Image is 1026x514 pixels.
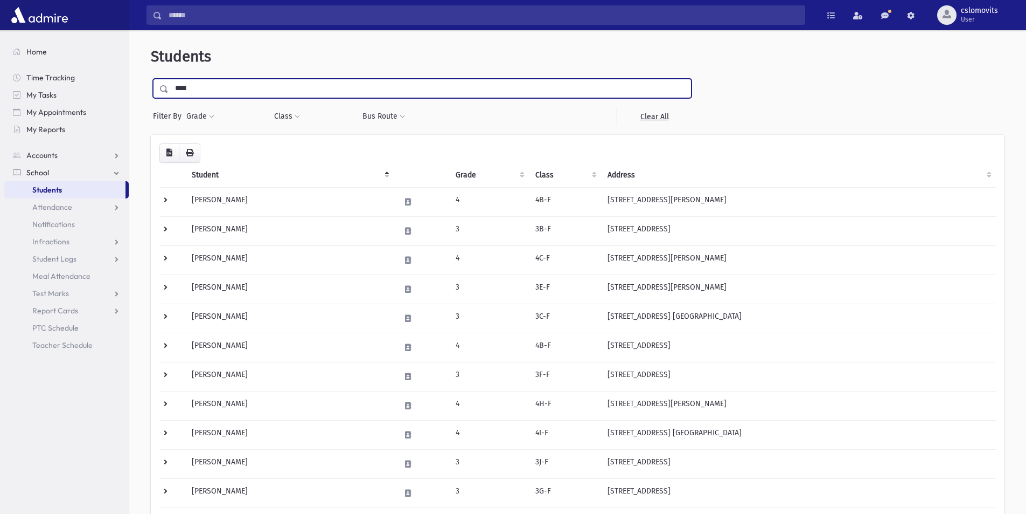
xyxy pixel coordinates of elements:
[185,187,394,216] td: [PERSON_NAME]
[4,233,129,250] a: Infractions
[32,220,75,229] span: Notifications
[185,362,394,391] td: [PERSON_NAME]
[4,319,129,337] a: PTC Schedule
[601,275,996,304] td: [STREET_ADDRESS][PERSON_NAME]
[185,245,394,275] td: [PERSON_NAME]
[4,181,125,198] a: Students
[162,5,805,25] input: Search
[185,275,394,304] td: [PERSON_NAME]
[26,168,49,177] span: School
[185,216,394,245] td: [PERSON_NAME]
[4,147,129,164] a: Accounts
[449,333,529,362] td: 4
[9,4,71,26] img: AdmirePro
[26,73,75,83] span: Time Tracking
[4,164,129,181] a: School
[32,289,69,298] span: Test Marks
[601,304,996,333] td: [STREET_ADDRESS] [GEOGRAPHIC_DATA]
[153,111,186,122] span: Filter By
[529,187,601,216] td: 4B-F
[32,254,76,264] span: Student Logs
[529,163,601,188] th: Class: activate to sort column ascending
[617,107,692,126] a: Clear All
[4,121,129,138] a: My Reports
[961,15,998,24] span: User
[32,306,78,316] span: Report Cards
[185,449,394,478] td: [PERSON_NAME]
[529,216,601,245] td: 3B-F
[4,216,129,233] a: Notifications
[449,187,529,216] td: 4
[32,237,69,246] span: Infractions
[159,143,179,163] button: CSV
[185,478,394,508] td: [PERSON_NAME]
[601,163,996,188] th: Address: activate to sort column ascending
[601,362,996,391] td: [STREET_ADDRESS]
[449,216,529,245] td: 3
[26,125,65,134] span: My Reports
[449,478,529,508] td: 3
[4,250,129,268] a: Student Logs
[601,333,996,362] td: [STREET_ADDRESS]
[32,202,72,212] span: Attendance
[449,449,529,478] td: 3
[32,271,90,281] span: Meal Attendance
[529,333,601,362] td: 4B-F
[449,362,529,391] td: 3
[529,478,601,508] td: 3G-F
[449,391,529,420] td: 4
[449,275,529,304] td: 3
[4,104,129,121] a: My Appointments
[529,449,601,478] td: 3J-F
[449,163,529,188] th: Grade: activate to sort column ascending
[179,143,200,163] button: Print
[601,187,996,216] td: [STREET_ADDRESS][PERSON_NAME]
[4,337,129,354] a: Teacher Schedule
[529,245,601,275] td: 4C-F
[32,185,62,195] span: Students
[32,340,93,350] span: Teacher Schedule
[4,43,129,60] a: Home
[601,449,996,478] td: [STREET_ADDRESS]
[4,268,129,285] a: Meal Attendance
[4,69,129,86] a: Time Tracking
[4,285,129,302] a: Test Marks
[529,391,601,420] td: 4H-F
[449,245,529,275] td: 4
[601,245,996,275] td: [STREET_ADDRESS][PERSON_NAME]
[529,304,601,333] td: 3C-F
[4,198,129,216] a: Attendance
[4,302,129,319] a: Report Cards
[601,478,996,508] td: [STREET_ADDRESS]
[529,275,601,304] td: 3E-F
[449,420,529,449] td: 4
[601,420,996,449] td: [STREET_ADDRESS] [GEOGRAPHIC_DATA]
[4,86,129,104] a: My Tasks
[529,362,601,391] td: 3F-F
[185,304,394,333] td: [PERSON_NAME]
[26,150,58,160] span: Accounts
[26,107,86,117] span: My Appointments
[529,420,601,449] td: 4I-F
[151,47,211,65] span: Students
[32,323,79,333] span: PTC Schedule
[601,216,996,245] td: [STREET_ADDRESS]
[601,391,996,420] td: [STREET_ADDRESS][PERSON_NAME]
[186,107,215,126] button: Grade
[185,391,394,420] td: [PERSON_NAME]
[449,304,529,333] td: 3
[362,107,406,126] button: Bus Route
[961,6,998,15] span: cslomovits
[185,420,394,449] td: [PERSON_NAME]
[26,47,47,57] span: Home
[185,163,394,188] th: Student: activate to sort column descending
[26,90,57,100] span: My Tasks
[185,333,394,362] td: [PERSON_NAME]
[274,107,301,126] button: Class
